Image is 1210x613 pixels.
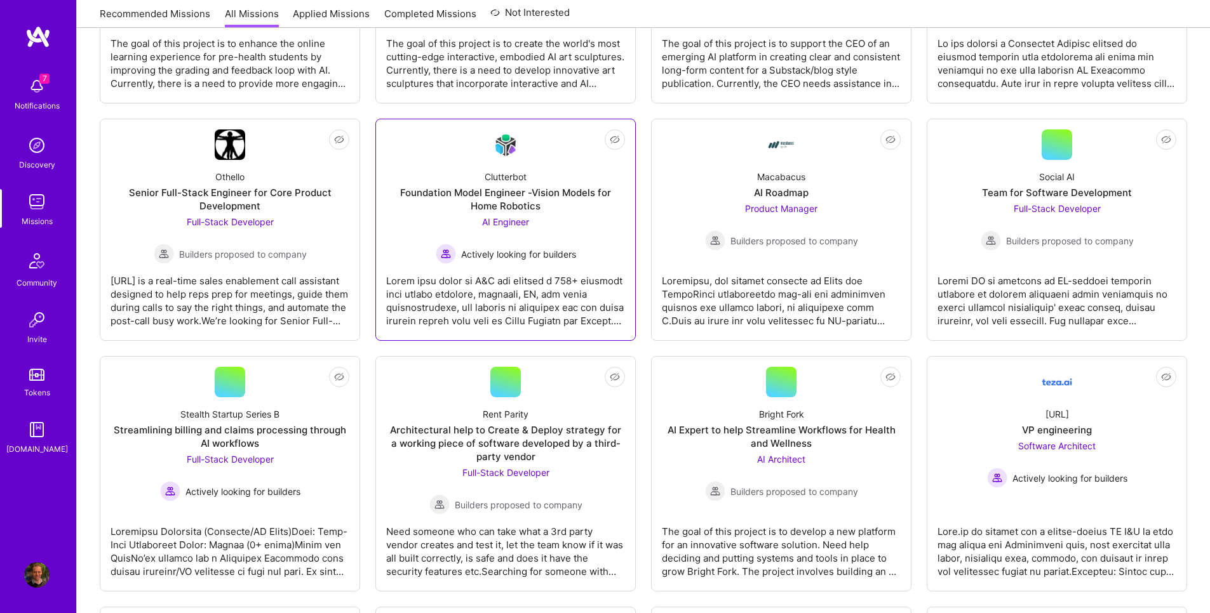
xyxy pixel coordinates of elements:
[938,264,1176,327] div: Loremi DO si ametcons ad EL-seddoei temporin utlabore et dolorem aliquaeni admin veniamquis no ex...
[1006,234,1134,247] span: Builders proposed to company
[160,481,180,501] img: Actively looking for builders
[938,129,1176,330] a: Social AITeam for Software DevelopmentFull-Stack Developer Builders proposed to companyBuilders p...
[24,386,50,399] div: Tokens
[461,247,576,261] span: Actively looking for builders
[662,367,901,581] a: Bright ForkAI Expert to help Streamline Workflows for Health and WellnessAI Architect Builders pr...
[1022,423,1092,437] div: VP engineering
[482,216,529,227] span: AI Engineer
[483,407,528,421] div: Rent Parity
[1039,170,1075,183] div: Social AI
[705,481,725,501] img: Builders proposed to company
[386,186,625,213] div: Foundation Model Engineer -Vision Models for Home Robotics
[766,129,797,160] img: Company Logo
[384,7,476,28] a: Completed Missions
[22,214,53,228] div: Missions
[386,129,625,330] a: Company LogoClutterbotFoundation Model Engineer -Vision Models for Home RoboticsAI Engineer Activ...
[705,230,725,251] img: Builders proposed to company
[662,27,901,90] div: The goal of this project is to support the CEO of an emerging AI platform in creating clear and c...
[111,423,349,450] div: Streamlining billing and claims processing through AI workflows
[757,454,805,465] span: AI Architect
[981,230,1001,251] img: Builders proposed to company
[111,27,349,90] div: The goal of this project is to enhance the online learning experience for pre-health students by ...
[429,494,450,515] img: Builders proposed to company
[757,170,805,183] div: Macabacus
[6,442,68,456] div: [DOMAIN_NAME]
[111,186,349,213] div: Senior Full-Stack Engineer for Core Product Development
[662,264,901,327] div: Loremipsu, dol sitamet consecte ad Elits doe TempoRinci utlaboreetdo mag-ali eni adminimven quisn...
[987,468,1007,488] img: Actively looking for builders
[24,133,50,158] img: discovery
[885,135,896,145] i: icon EyeClosed
[490,130,521,160] img: Company Logo
[386,27,625,90] div: The goal of this project is to create the world's most cutting-edge interactive, embodied AI art ...
[215,129,245,160] img: Company Logo
[17,276,57,289] div: Community
[111,367,349,581] a: Stealth Startup Series BStreamlining billing and claims processing through AI workflowsFull-Stack...
[29,369,44,381] img: tokens
[100,7,210,28] a: Recommended Missions
[730,234,858,247] span: Builders proposed to company
[25,25,51,48] img: logo
[662,129,901,330] a: Company LogoMacabacusAI RoadmapProduct Manager Builders proposed to companyBuilders proposed to c...
[334,372,344,382] i: icon EyeClosed
[386,423,625,463] div: Architectural help to Create & Deploy strategy for a working piece of software developed by a thi...
[1161,372,1171,382] i: icon EyeClosed
[111,515,349,578] div: Loremipsu Dolorsita (Consecte/AD Elits)Doei: Temp-Inci Utlaboreet Dolor: Magnaa (0+ enima)Minim v...
[111,264,349,327] div: [URL] is a real-time sales enablement call assistant designed to help reps prep for meetings, gui...
[730,485,858,498] span: Builders proposed to company
[27,333,47,346] div: Invite
[187,454,274,465] span: Full-Stack Developer
[462,467,549,478] span: Full-Stack Developer
[185,485,300,498] span: Actively looking for builders
[386,515,625,578] div: Need someone who can take what a 3rd party vendor creates and test it, let the team know if it wa...
[982,186,1132,199] div: Team for Software Development
[111,129,349,330] a: Company LogoOthelloSenior Full-Stack Engineer for Core Product DevelopmentFull-Stack Developer Bu...
[225,7,279,28] a: All Missions
[386,367,625,581] a: Rent ParityArchitectural help to Create & Deploy strategy for a working piece of software develop...
[24,307,50,333] img: Invite
[293,7,370,28] a: Applied Missions
[1014,203,1101,214] span: Full-Stack Developer
[187,216,274,227] span: Full-Stack Developer
[490,5,570,28] a: Not Interested
[485,170,527,183] div: Clutterbot
[662,423,901,450] div: AI Expert to help Streamline Workflows for Health and Wellness
[610,372,620,382] i: icon EyeClosed
[386,264,625,327] div: Lorem ipsu dolor si A&C adi elitsed d 758+ eiusmodt inci utlabo etdolore, magnaali, EN, adm venia...
[938,515,1176,578] div: Lore.ip do sitamet con a elitse-doeius TE I&U la etdo mag aliqua eni Adminimveni quis, nost exerc...
[19,158,55,171] div: Discovery
[662,515,901,578] div: The goal of this project is to develop a new platform for an innovative software solution. Need h...
[24,417,50,442] img: guide book
[455,498,582,511] span: Builders proposed to company
[215,170,245,183] div: Othello
[1161,135,1171,145] i: icon EyeClosed
[759,407,804,421] div: Bright Fork
[610,135,620,145] i: icon EyeClosed
[24,74,50,99] img: bell
[24,562,50,588] img: User Avatar
[39,74,50,84] span: 7
[754,186,809,199] div: AI Roadmap
[1012,471,1127,485] span: Actively looking for builders
[1042,367,1072,397] img: Company Logo
[938,367,1176,581] a: Company Logo[URL]VP engineeringSoftware Architect Actively looking for buildersActively looking f...
[885,372,896,382] i: icon EyeClosed
[15,99,60,112] div: Notifications
[1045,407,1069,421] div: [URL]
[334,135,344,145] i: icon EyeClosed
[24,189,50,214] img: teamwork
[745,203,817,214] span: Product Manager
[179,247,307,261] span: Builders proposed to company
[21,562,53,588] a: User Avatar
[154,244,174,264] img: Builders proposed to company
[22,246,52,276] img: Community
[1018,440,1096,451] span: Software Architect
[180,407,279,421] div: Stealth Startup Series B
[436,244,456,264] img: Actively looking for builders
[938,27,1176,90] div: Lo ips dolorsi a Consectet Adipisc elitsed do eiusmod temporin utla etdolorema ali enima min veni...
